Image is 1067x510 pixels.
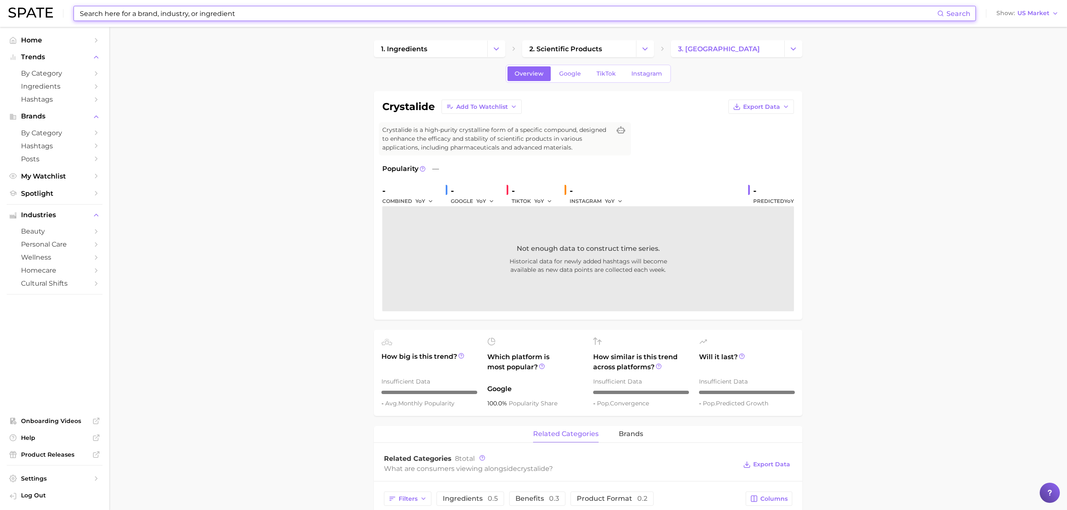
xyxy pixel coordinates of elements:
[442,100,522,114] button: Add to Watchlist
[699,376,795,386] div: Insufficient Data
[7,489,102,503] a: Log out. Currently logged in with e-mail hannah.kohl@croda.com.
[699,352,795,372] span: Will it last?
[382,102,435,112] h1: crystalide
[533,430,599,438] span: related categories
[746,492,792,506] button: Columns
[593,376,689,386] div: Insufficient Data
[1017,11,1049,16] span: US Market
[432,164,439,174] span: —
[21,266,88,274] span: homecare
[7,472,102,485] a: Settings
[21,53,88,61] span: Trends
[488,494,498,502] span: 0.5
[619,430,643,438] span: brands
[593,400,597,407] span: -
[21,417,88,425] span: Onboarding Videos
[7,80,102,93] a: Ingredients
[741,459,792,471] button: Export Data
[399,495,418,502] span: Filters
[384,492,431,506] button: Filters
[7,34,102,47] a: Home
[559,70,581,77] span: Google
[753,184,794,197] div: -
[7,448,102,461] a: Product Releases
[593,391,689,394] div: – / 10
[994,8,1061,19] button: ShowUS Market
[507,66,551,81] a: Overview
[21,172,88,180] span: My Watchlist
[456,103,508,110] span: Add to Watchlist
[451,184,500,197] div: -
[384,455,452,463] span: Related Categories
[21,475,88,482] span: Settings
[7,170,102,183] a: My Watchlist
[605,196,623,206] button: YoY
[636,40,654,57] button: Change Category
[21,253,88,261] span: wellness
[7,209,102,221] button: Industries
[631,70,662,77] span: Instagram
[79,6,937,21] input: Search here for a brand, industry, or ingredient
[996,11,1015,16] span: Show
[476,196,494,206] button: YoY
[589,66,623,81] a: TikTok
[728,100,794,114] button: Export Data
[21,227,88,235] span: beauty
[382,164,418,174] span: Popularity
[21,155,88,163] span: Posts
[529,45,602,53] span: 2. scientific products
[381,45,427,53] span: 1. ingredients
[415,197,425,205] span: YoY
[515,495,559,502] span: benefits
[21,240,88,248] span: personal care
[21,451,88,458] span: Product Releases
[487,40,505,57] button: Change Category
[593,352,689,372] span: How similar is this trend across platforms?
[21,211,88,219] span: Industries
[487,384,583,394] span: Google
[784,198,794,204] span: YoY
[671,40,784,57] a: 3. [GEOGRAPHIC_DATA]
[382,184,439,197] div: -
[605,197,615,205] span: YoY
[522,40,636,57] a: 2. scientific products
[637,494,647,502] span: 0.2
[21,113,88,120] span: Brands
[534,197,544,205] span: YoY
[7,264,102,277] a: homecare
[512,196,558,206] div: TIKTOK
[703,400,768,407] span: predicted growth
[455,455,475,463] span: total
[7,238,102,251] a: personal care
[703,400,716,407] abbr: popularity index
[381,391,477,394] div: – / 10
[549,494,559,502] span: 0.3
[7,431,102,444] a: Help
[384,463,737,474] div: What are consumers viewing alongside ?
[21,434,88,442] span: Help
[743,103,780,110] span: Export Data
[517,465,549,473] span: crystalide
[8,8,53,18] img: SPATE
[385,400,455,407] span: monthly popularity
[21,129,88,137] span: by Category
[512,184,558,197] div: -
[517,244,660,254] span: Not enough data to construct time series.
[784,40,802,57] button: Change Category
[7,187,102,200] a: Spotlight
[21,36,88,44] span: Home
[597,400,610,407] abbr: popularity index
[699,391,795,394] div: – / 10
[753,461,790,468] span: Export Data
[597,400,649,407] span: convergence
[534,196,552,206] button: YoY
[21,95,88,103] span: Hashtags
[7,67,102,80] a: by Category
[577,495,647,502] span: product format
[946,10,970,18] span: Search
[7,51,102,63] button: Trends
[455,455,459,463] span: 8
[7,110,102,123] button: Brands
[21,142,88,150] span: Hashtags
[381,376,477,386] div: Insufficient Data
